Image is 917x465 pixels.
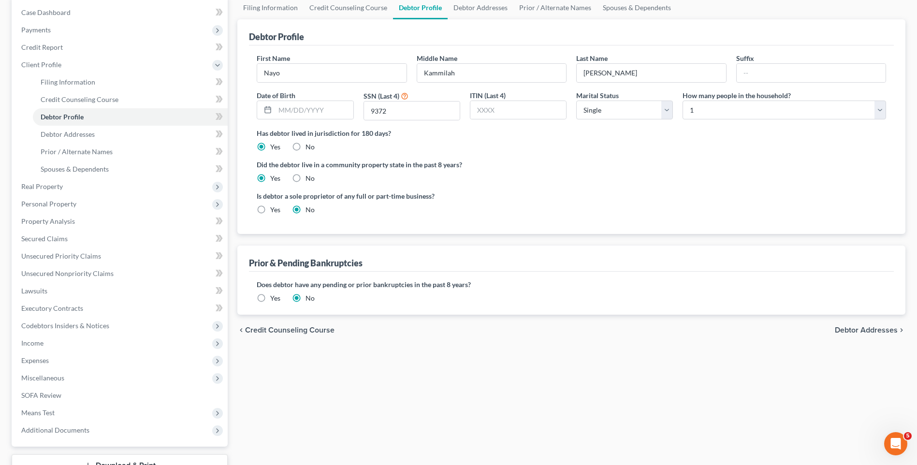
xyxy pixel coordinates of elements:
[14,39,228,56] a: Credit Report
[21,339,44,347] span: Income
[21,321,109,330] span: Codebtors Insiders & Notices
[257,279,886,290] label: Does debtor have any pending or prior bankruptcies in the past 8 years?
[249,257,363,269] div: Prior & Pending Bankruptcies
[21,26,51,34] span: Payments
[21,217,75,225] span: Property Analysis
[21,426,89,434] span: Additional Documents
[21,60,61,69] span: Client Profile
[306,205,315,215] label: No
[14,4,228,21] a: Case Dashboard
[270,205,280,215] label: Yes
[364,102,460,120] input: XXXX
[237,326,245,334] i: chevron_left
[306,142,315,152] label: No
[21,8,71,16] span: Case Dashboard
[14,282,228,300] a: Lawsuits
[21,182,63,190] span: Real Property
[835,326,905,334] button: Debtor Addresses chevron_right
[470,90,506,101] label: ITIN (Last 4)
[237,326,335,334] button: chevron_left Credit Counseling Course
[14,387,228,404] a: SOFA Review
[275,101,353,119] input: MM/DD/YYYY
[33,126,228,143] a: Debtor Addresses
[904,432,912,440] span: 5
[245,326,335,334] span: Credit Counseling Course
[41,95,118,103] span: Credit Counseling Course
[417,64,566,82] input: M.I
[14,230,228,247] a: Secured Claims
[33,160,228,178] a: Spouses & Dependents
[41,113,84,121] span: Debtor Profile
[21,356,49,364] span: Expenses
[41,78,95,86] span: Filing Information
[306,174,315,183] label: No
[306,293,315,303] label: No
[41,165,109,173] span: Spouses & Dependents
[21,374,64,382] span: Miscellaneous
[21,391,61,399] span: SOFA Review
[33,143,228,160] a: Prior / Alternate Names
[249,31,304,43] div: Debtor Profile
[21,304,83,312] span: Executory Contracts
[737,64,886,82] input: --
[33,73,228,91] a: Filing Information
[21,252,101,260] span: Unsecured Priority Claims
[33,91,228,108] a: Credit Counseling Course
[576,90,619,101] label: Marital Status
[14,300,228,317] a: Executory Contracts
[41,147,113,156] span: Prior / Alternate Names
[21,43,63,51] span: Credit Report
[364,91,399,101] label: SSN (Last 4)
[21,269,114,277] span: Unsecured Nonpriority Claims
[21,234,68,243] span: Secured Claims
[257,64,406,82] input: --
[270,293,280,303] label: Yes
[14,265,228,282] a: Unsecured Nonpriority Claims
[14,247,228,265] a: Unsecured Priority Claims
[14,213,228,230] a: Property Analysis
[21,287,47,295] span: Lawsuits
[257,53,290,63] label: First Name
[257,160,886,170] label: Did the debtor live in a community property state in the past 8 years?
[835,326,898,334] span: Debtor Addresses
[257,90,295,101] label: Date of Birth
[257,191,567,201] label: Is debtor a sole proprietor of any full or part-time business?
[884,432,907,455] iframe: Intercom live chat
[683,90,791,101] label: How many people in the household?
[33,108,228,126] a: Debtor Profile
[898,326,905,334] i: chevron_right
[576,53,608,63] label: Last Name
[21,408,55,417] span: Means Test
[470,101,566,119] input: XXXX
[270,142,280,152] label: Yes
[21,200,76,208] span: Personal Property
[577,64,726,82] input: --
[417,53,457,63] label: Middle Name
[270,174,280,183] label: Yes
[257,128,886,138] label: Has debtor lived in jurisdiction for 180 days?
[736,53,754,63] label: Suffix
[41,130,95,138] span: Debtor Addresses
